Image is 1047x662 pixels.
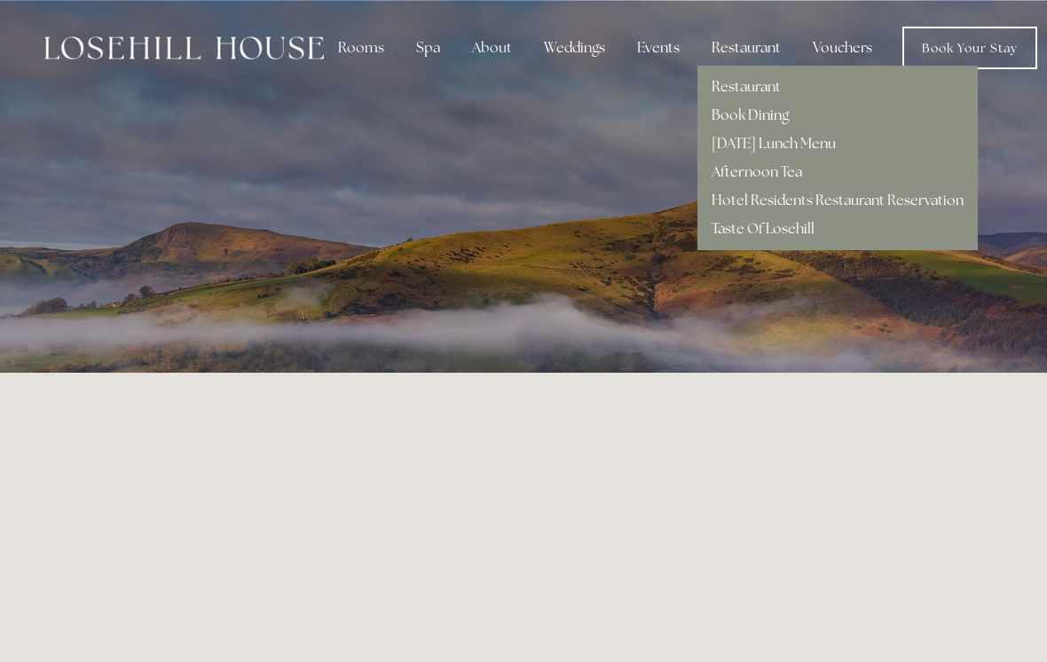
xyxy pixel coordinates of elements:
div: Events [623,30,694,66]
a: Book Dining [712,106,789,124]
img: Losehill House [44,36,324,59]
div: Rooms [324,30,398,66]
a: Book Your Stay [902,27,1037,69]
div: Spa [402,30,454,66]
a: Hotel Residents Restaurant Reservation [712,191,964,209]
a: [DATE] Lunch Menu [712,134,836,153]
a: Restaurant [712,77,781,96]
div: Restaurant [697,30,795,66]
a: Afternoon Tea [712,162,802,181]
div: Weddings [530,30,619,66]
a: Taste Of Losehill [712,219,815,238]
a: Vouchers [799,30,886,66]
div: About [458,30,526,66]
